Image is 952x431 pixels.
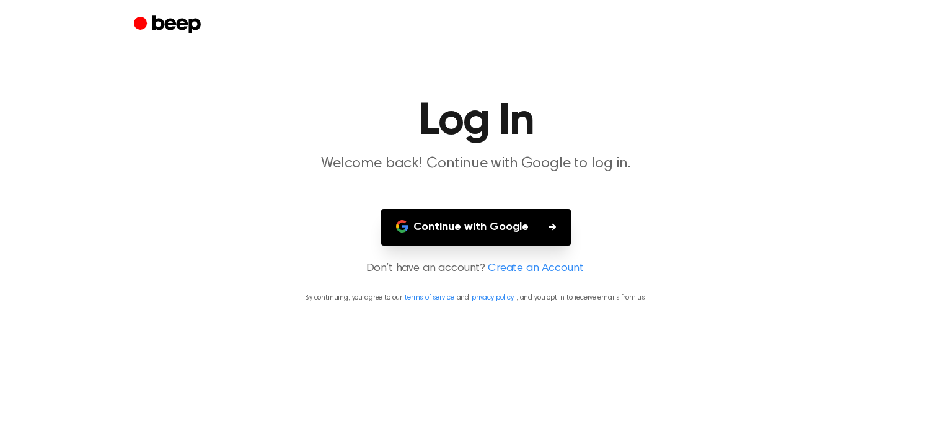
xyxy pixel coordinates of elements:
[15,292,937,303] p: By continuing, you agree to our and , and you opt in to receive emails from us.
[134,13,204,37] a: Beep
[159,99,793,144] h1: Log In
[15,260,937,277] p: Don’t have an account?
[238,154,714,174] p: Welcome back! Continue with Google to log in.
[381,209,571,246] button: Continue with Google
[405,294,454,301] a: terms of service
[488,260,583,277] a: Create an Account
[472,294,514,301] a: privacy policy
